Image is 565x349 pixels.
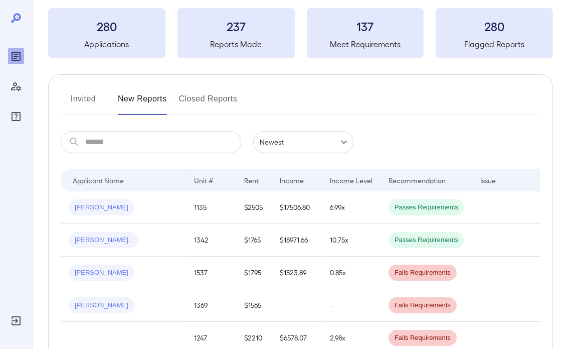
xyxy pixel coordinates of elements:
td: $1565 [236,289,272,322]
td: $1523.89 [272,257,322,289]
td: $18971.66 [272,224,322,257]
td: $17506.80 [272,191,322,224]
div: Income Level [330,174,372,186]
div: Issue [480,174,496,186]
span: [PERSON_NAME] [69,203,134,212]
td: 0.85x [322,257,381,289]
h3: 237 [177,18,295,34]
div: Rent [244,174,260,186]
td: 1342 [186,224,236,257]
td: 6.99x [322,191,381,224]
div: Recommendation [389,174,446,186]
div: Log Out [8,313,24,329]
span: [PERSON_NAME].. [69,236,138,245]
div: Income [280,174,304,186]
span: Fails Requirements [389,333,457,343]
h3: 280 [48,18,165,34]
button: Closed Reports [179,91,238,115]
button: Invited [61,91,106,115]
h5: Meet Requirements [307,38,424,50]
span: Fails Requirements [389,268,457,278]
div: Applicant Name [73,174,124,186]
td: $1765 [236,224,272,257]
td: 10.75x [322,224,381,257]
div: Reports [8,48,24,64]
td: - [322,289,381,322]
h3: 137 [307,18,424,34]
span: [PERSON_NAME] [69,301,134,310]
h5: Reports Made [177,38,295,50]
span: Fails Requirements [389,301,457,310]
h5: Applications [48,38,165,50]
td: $2505 [236,191,272,224]
div: Unit # [194,174,213,186]
span: Passes Requirements [389,236,464,245]
h5: Flagged Reports [436,38,553,50]
td: 1135 [186,191,236,224]
button: New Reports [118,91,167,115]
summary: 280Applications237Reports Made137Meet Requirements280Flagged Reports [48,8,553,58]
td: 1369 [186,289,236,322]
td: 1537 [186,257,236,289]
div: FAQ [8,108,24,125]
span: [PERSON_NAME] [69,268,134,278]
div: Newest [253,131,353,153]
div: Manage Users [8,78,24,94]
span: Passes Requirements [389,203,464,212]
td: $1795 [236,257,272,289]
h3: 280 [436,18,553,34]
